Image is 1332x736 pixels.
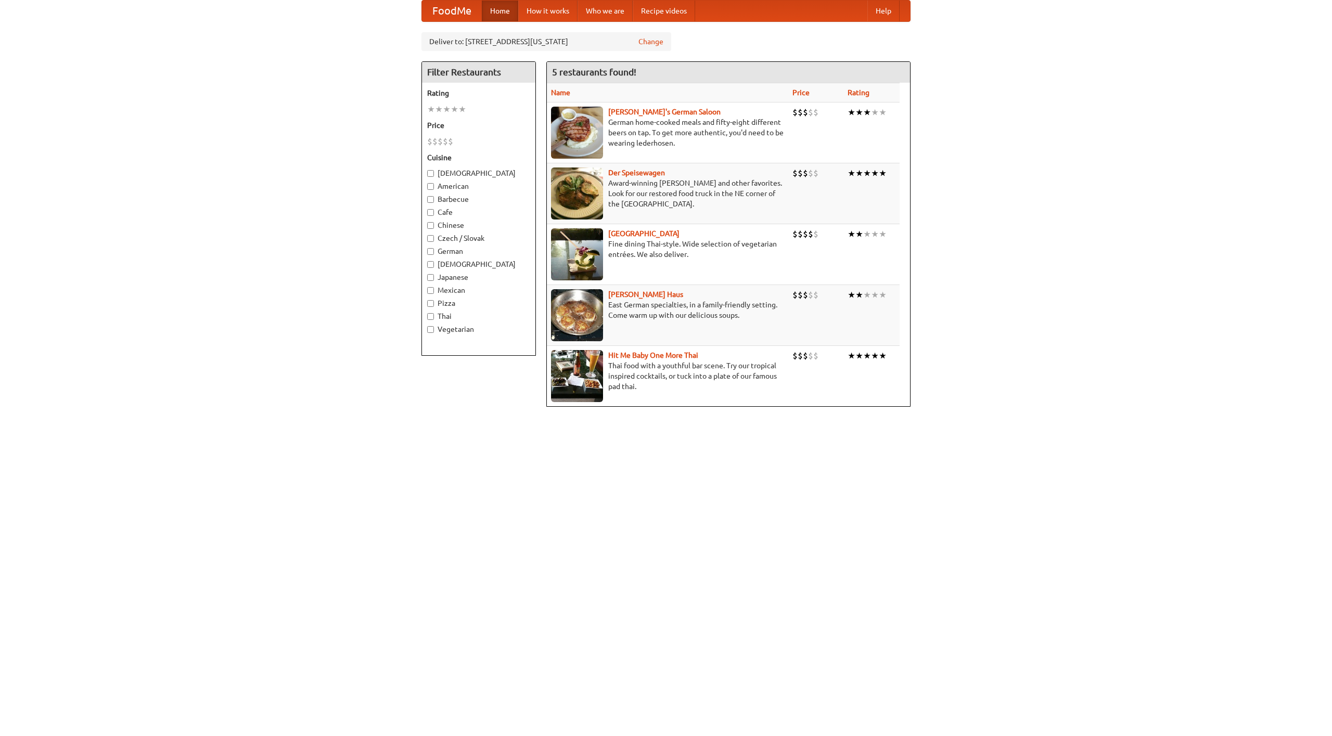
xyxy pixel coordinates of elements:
label: [DEMOGRAPHIC_DATA] [427,259,530,269]
p: Fine dining Thai-style. Wide selection of vegetarian entrées. We also deliver. [551,239,784,260]
input: Pizza [427,300,434,307]
li: ★ [879,167,887,179]
h5: Price [427,120,530,131]
a: [PERSON_NAME]'s German Saloon [608,108,721,116]
li: ★ [879,228,887,240]
label: German [427,246,530,256]
li: ★ [871,107,879,118]
li: $ [803,107,808,118]
li: ★ [855,167,863,179]
li: $ [813,107,818,118]
input: Cafe [427,209,434,216]
li: $ [803,167,808,179]
img: babythai.jpg [551,350,603,402]
li: $ [803,228,808,240]
li: $ [438,136,443,147]
li: ★ [427,104,435,115]
li: ★ [879,107,887,118]
a: Recipe videos [633,1,695,21]
a: Hit Me Baby One More Thai [608,351,698,359]
label: Pizza [427,298,530,308]
label: Vegetarian [427,324,530,334]
p: German home-cooked meals and fifty-eight different beers on tap. To get more authentic, you'd nee... [551,117,784,148]
li: $ [803,289,808,301]
label: [DEMOGRAPHIC_DATA] [427,168,530,178]
a: Rating [848,88,869,97]
input: Vegetarian [427,326,434,333]
a: [GEOGRAPHIC_DATA] [608,229,680,238]
a: Name [551,88,570,97]
li: $ [448,136,453,147]
input: Czech / Slovak [427,235,434,242]
li: $ [813,350,818,361]
li: $ [798,167,803,179]
li: $ [443,136,448,147]
img: satay.jpg [551,228,603,280]
a: Home [482,1,518,21]
a: Who we are [578,1,633,21]
li: $ [792,350,798,361]
li: ★ [871,289,879,301]
li: $ [798,228,803,240]
li: ★ [435,104,443,115]
input: Japanese [427,274,434,281]
label: Cafe [427,207,530,217]
li: ★ [458,104,466,115]
li: ★ [848,350,855,361]
label: Thai [427,311,530,321]
input: Chinese [427,222,434,229]
li: $ [808,107,813,118]
li: ★ [443,104,451,115]
h5: Rating [427,88,530,98]
img: esthers.jpg [551,107,603,159]
label: Chinese [427,220,530,230]
label: Mexican [427,285,530,295]
li: ★ [451,104,458,115]
li: ★ [848,289,855,301]
li: $ [813,167,818,179]
li: $ [432,136,438,147]
p: Award-winning [PERSON_NAME] and other favorites. Look for our restored food truck in the NE corne... [551,178,784,209]
h4: Filter Restaurants [422,62,535,83]
a: How it works [518,1,578,21]
li: ★ [855,350,863,361]
li: ★ [871,350,879,361]
li: ★ [855,107,863,118]
li: $ [798,350,803,361]
a: Price [792,88,810,97]
label: American [427,181,530,191]
li: ★ [879,350,887,361]
li: $ [792,167,798,179]
div: Deliver to: [STREET_ADDRESS][US_STATE] [421,32,671,51]
input: American [427,183,434,190]
li: ★ [863,167,871,179]
p: East German specialties, in a family-friendly setting. Come warm up with our delicious soups. [551,300,784,320]
li: $ [427,136,432,147]
li: ★ [855,289,863,301]
li: $ [808,167,813,179]
li: $ [792,289,798,301]
li: ★ [871,228,879,240]
a: FoodMe [422,1,482,21]
label: Barbecue [427,194,530,204]
img: speisewagen.jpg [551,167,603,219]
li: ★ [848,107,855,118]
li: ★ [848,167,855,179]
li: $ [798,289,803,301]
input: Thai [427,313,434,320]
input: [DEMOGRAPHIC_DATA] [427,170,434,177]
a: Help [867,1,900,21]
p: Thai food with a youthful bar scene. Try our tropical inspired cocktails, or tuck into a plate of... [551,360,784,392]
label: Japanese [427,272,530,282]
li: $ [803,350,808,361]
li: $ [808,289,813,301]
img: kohlhaus.jpg [551,289,603,341]
li: ★ [879,289,887,301]
a: Der Speisewagen [608,169,665,177]
input: German [427,248,434,255]
li: ★ [863,289,871,301]
li: $ [813,289,818,301]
